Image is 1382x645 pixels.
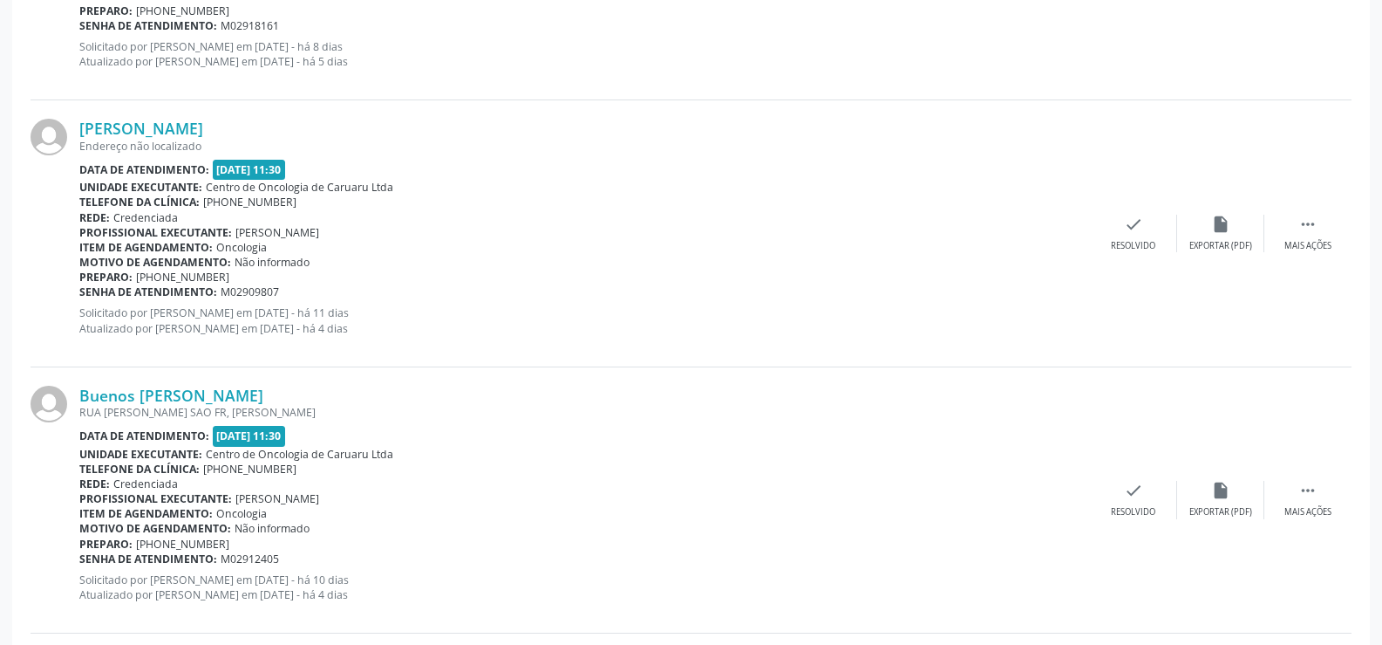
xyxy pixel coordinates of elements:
[79,39,1090,69] p: Solicitado por [PERSON_NAME] em [DATE] - há 8 dias Atualizado por [PERSON_NAME] em [DATE] - há 5 ...
[79,180,202,195] b: Unidade executante:
[79,506,213,521] b: Item de agendamento:
[206,180,393,195] span: Centro de Oncologia de Caruaru Ltda
[1111,240,1155,252] div: Resolvido
[79,255,231,270] b: Motivo de agendamento:
[79,429,209,443] b: Data de atendimento:
[213,426,286,446] span: [DATE] 11:30
[79,139,1090,154] div: Endereço não localizado
[1211,215,1230,234] i: insert_drive_file
[79,447,202,462] b: Unidade executante:
[79,537,133,552] b: Preparo:
[79,477,110,491] b: Rede:
[235,225,319,240] span: [PERSON_NAME]
[1124,481,1143,500] i: check
[203,195,296,209] span: [PHONE_NUMBER]
[1284,506,1331,518] div: Mais ações
[213,160,286,180] span: [DATE] 11:30
[79,462,200,477] b: Telefone da clínica:
[136,270,229,285] span: [PHONE_NUMBER]
[1298,215,1317,234] i: 
[113,477,178,491] span: Credenciada
[235,491,319,506] span: [PERSON_NAME]
[1111,506,1155,518] div: Resolvido
[79,552,217,566] b: Senha de atendimento:
[79,195,200,209] b: Telefone da clínica:
[79,405,1090,420] div: RUA [PERSON_NAME] SAO FR, [PERSON_NAME]
[79,210,110,225] b: Rede:
[1189,240,1252,252] div: Exportar (PDF)
[235,521,310,536] span: Não informado
[113,210,178,225] span: Credenciada
[79,119,203,138] a: [PERSON_NAME]
[136,537,229,552] span: [PHONE_NUMBER]
[1298,481,1317,500] i: 
[136,3,229,18] span: [PHONE_NUMBER]
[221,552,279,566] span: M02912405
[79,491,232,506] b: Profissional executante:
[206,447,393,462] span: Centro de Oncologia de Caruaru Ltda
[79,521,231,536] b: Motivo de agendamento:
[235,255,310,270] span: Não informado
[79,270,133,285] b: Preparo:
[31,119,67,155] img: img
[221,18,279,33] span: M02918161
[216,240,267,255] span: Oncologia
[1124,215,1143,234] i: check
[79,162,209,177] b: Data de atendimento:
[203,462,296,477] span: [PHONE_NUMBER]
[31,386,67,422] img: img
[79,3,133,18] b: Preparo:
[221,285,279,299] span: M02909807
[79,225,232,240] b: Profissional executante:
[79,240,213,255] b: Item de agendamento:
[1189,506,1252,518] div: Exportar (PDF)
[1284,240,1331,252] div: Mais ações
[79,305,1090,335] p: Solicitado por [PERSON_NAME] em [DATE] - há 11 dias Atualizado por [PERSON_NAME] em [DATE] - há 4...
[216,506,267,521] span: Oncologia
[79,18,217,33] b: Senha de atendimento:
[79,573,1090,602] p: Solicitado por [PERSON_NAME] em [DATE] - há 10 dias Atualizado por [PERSON_NAME] em [DATE] - há 4...
[79,285,217,299] b: Senha de atendimento:
[1211,481,1230,500] i: insert_drive_file
[79,386,263,405] a: Buenos [PERSON_NAME]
